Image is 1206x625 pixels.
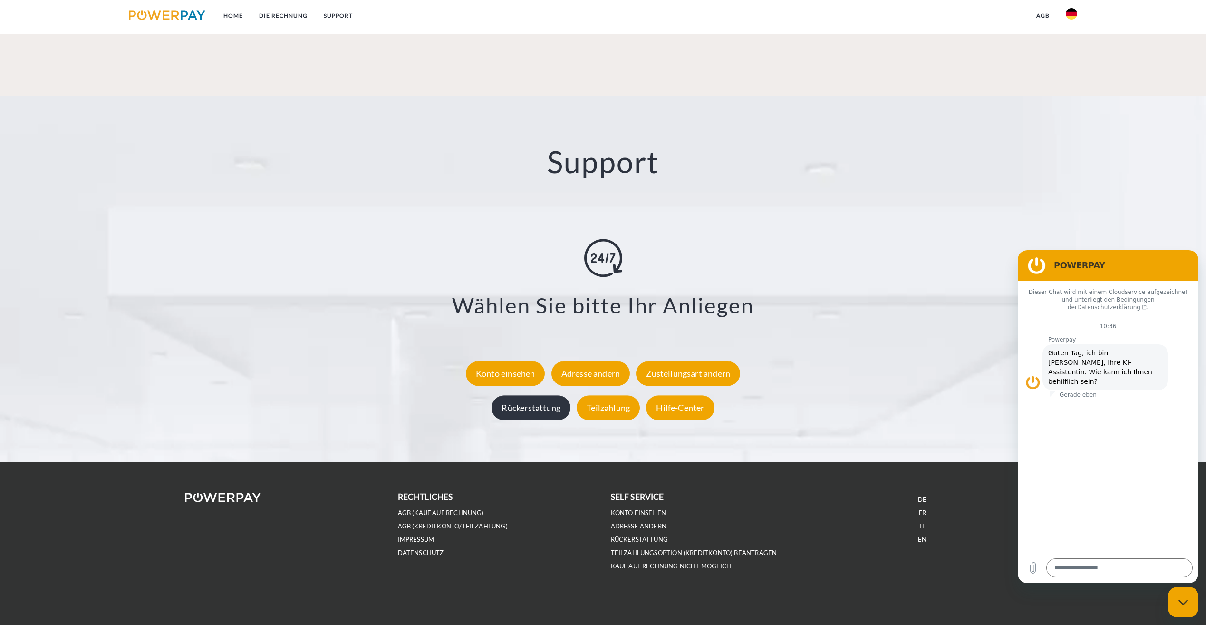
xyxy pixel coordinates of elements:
[60,143,1146,181] h2: Support
[611,549,777,557] a: Teilzahlungsoption (KREDITKONTO) beantragen
[611,522,667,530] a: Adresse ändern
[919,522,925,530] a: IT
[398,492,453,502] b: rechtliches
[489,402,573,413] a: Rückerstattung
[215,7,251,24] a: Home
[611,492,664,502] b: self service
[611,536,668,544] a: Rückerstattung
[466,361,545,386] div: Konto einsehen
[398,549,444,557] a: DATENSCHUTZ
[398,536,434,544] a: IMPRESSUM
[646,395,714,420] div: Hilfe-Center
[634,368,743,379] a: Zustellungsart ändern
[644,402,716,413] a: Hilfe-Center
[492,395,570,420] div: Rückerstattung
[918,496,926,504] a: DE
[918,536,926,544] a: EN
[551,361,630,386] div: Adresse ändern
[584,239,622,277] img: online-shopping.svg
[185,493,261,502] img: logo-powerpay-white.svg
[1168,587,1198,617] iframe: Schaltfläche zum Öffnen des Messaging-Fensters; Konversation läuft
[398,509,484,517] a: AGB (Kauf auf Rechnung)
[1018,250,1198,583] iframe: Messaging-Fenster
[463,368,548,379] a: Konto einsehen
[1066,8,1077,20] img: de
[577,395,640,420] div: Teilzahlung
[251,7,316,24] a: DIE RECHNUNG
[636,361,740,386] div: Zustellungsart ändern
[72,292,1134,319] h3: Wählen Sie bitte Ihr Anliegen
[129,10,205,20] img: logo-powerpay.svg
[1028,7,1058,24] a: agb
[316,7,361,24] a: SUPPORT
[611,509,666,517] a: Konto einsehen
[919,509,926,517] a: FR
[398,522,508,530] a: AGB (Kreditkonto/Teilzahlung)
[549,368,633,379] a: Adresse ändern
[611,562,732,570] a: Kauf auf Rechnung nicht möglich
[574,402,642,413] a: Teilzahlung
